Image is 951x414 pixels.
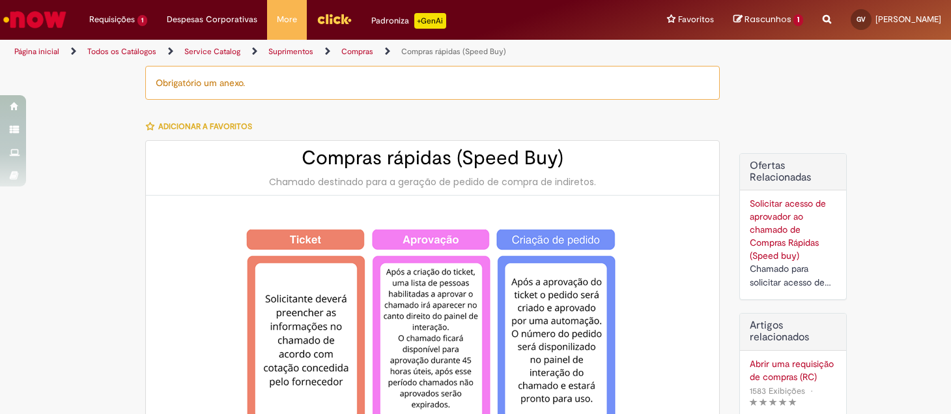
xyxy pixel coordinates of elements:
span: [PERSON_NAME] [875,14,941,25]
div: Chamado destinado para a geração de pedido de compra de indiretos. [159,175,706,188]
span: More [277,13,297,26]
a: Página inicial [14,46,59,57]
span: 1 [137,15,147,26]
span: Adicionar a Favoritos [158,121,252,132]
span: • [808,382,816,400]
span: Favoritos [678,13,714,26]
div: Padroniza [371,13,446,29]
a: Todos os Catálogos [87,46,156,57]
a: Suprimentos [268,46,313,57]
img: ServiceNow [1,7,68,33]
span: GV [857,15,866,23]
span: Rascunhos [745,13,791,25]
a: Rascunhos [733,14,803,26]
a: Service Catalog [184,46,240,57]
h2: Compras rápidas (Speed Buy) [159,147,706,169]
a: Compras [341,46,373,57]
span: 1 [793,14,803,26]
p: +GenAi [414,13,446,29]
span: Despesas Corporativas [167,13,257,26]
div: Chamado para solicitar acesso de aprovador ao ticket de Speed buy [750,262,836,289]
span: 1583 Exibições [750,385,805,396]
h3: Artigos relacionados [750,320,836,343]
div: Ofertas Relacionadas [739,153,847,300]
button: Adicionar a Favoritos [145,113,259,140]
a: Solicitar acesso de aprovador ao chamado de Compras Rápidas (Speed buy) [750,198,826,261]
span: Requisições [89,13,135,26]
a: Compras rápidas (Speed Buy) [401,46,506,57]
ul: Trilhas de página [10,40,624,64]
h2: Ofertas Relacionadas [750,160,836,183]
div: Obrigatório um anexo. [145,66,720,100]
a: Abrir uma requisição de compras (RC) [750,357,836,383]
img: click_logo_yellow_360x200.png [317,9,352,29]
